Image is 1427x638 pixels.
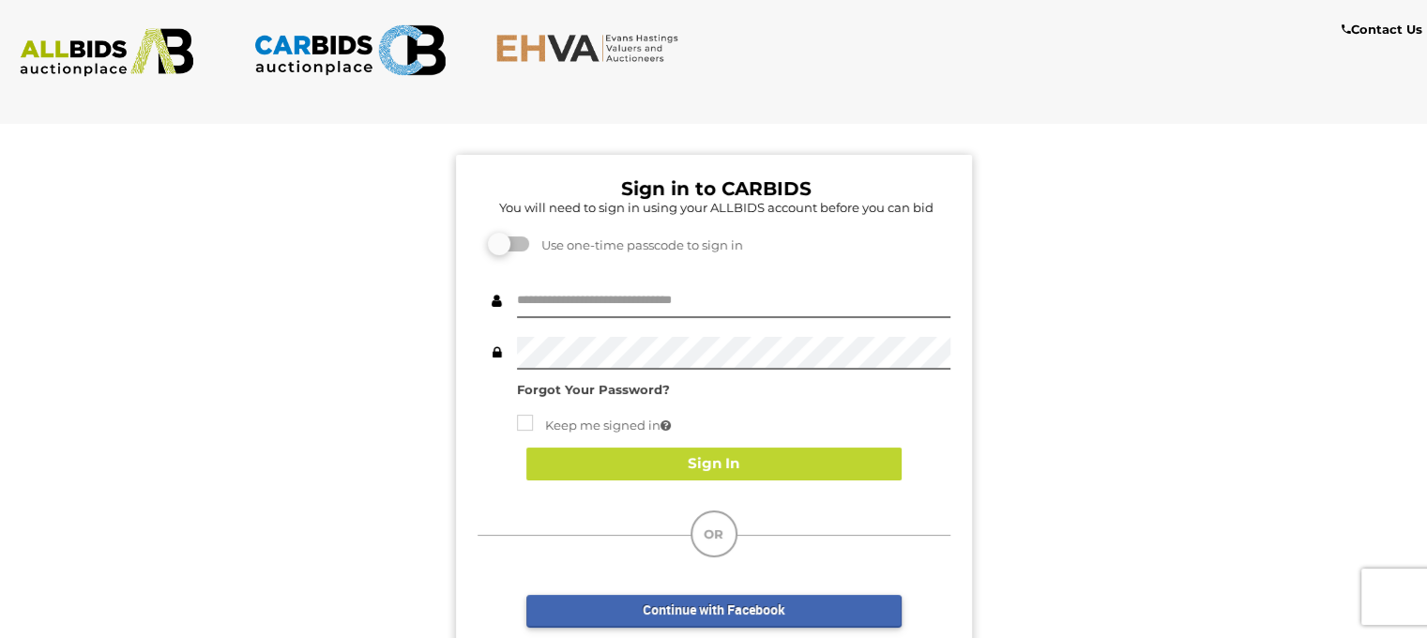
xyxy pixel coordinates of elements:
button: Sign In [526,448,902,480]
h5: You will need to sign in using your ALLBIDS account before you can bid [482,201,950,214]
label: Keep me signed in [517,415,671,436]
img: EHVA.com.au [495,33,689,63]
a: Forgot Your Password? [517,382,670,397]
img: ALLBIDS.com.au [10,28,204,77]
b: Contact Us [1342,22,1422,37]
b: Sign in to CARBIDS [621,177,812,200]
div: OR [691,510,737,557]
img: CARBIDS.com.au [253,19,447,82]
a: Continue with Facebook [526,595,902,628]
a: Contact Us [1342,19,1427,40]
span: Use one-time passcode to sign in [532,237,743,252]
